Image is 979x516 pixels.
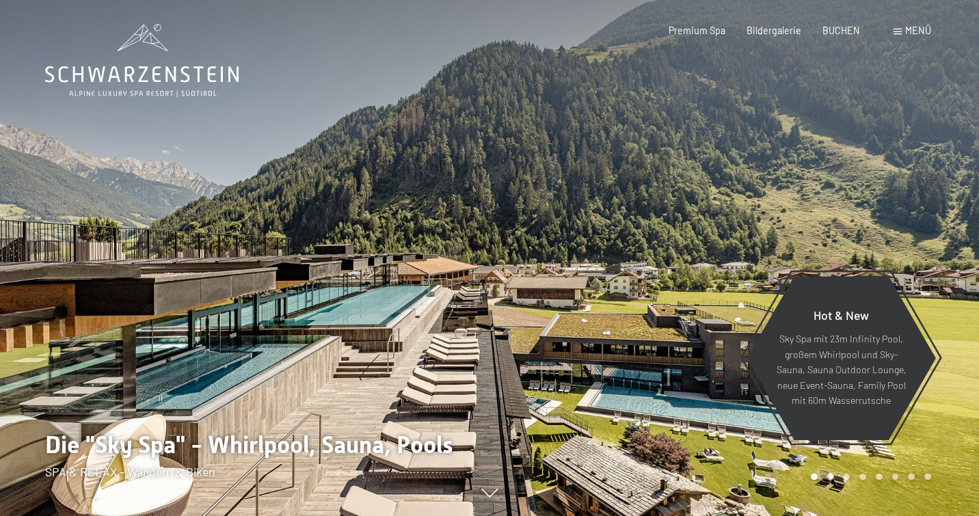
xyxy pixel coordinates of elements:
a: BUCHEN [822,25,860,36]
div: Carousel Page 8 [924,474,931,480]
div: Carousel Page 3 [844,474,850,480]
div: Carousel Page 6 [892,474,899,480]
div: Carousel Page 7 [908,474,915,480]
p: Sky Spa mit 23m Infinity Pool, großem Whirlpool und Sky-Sauna, Sauna Outdoor Lounge, neue Event-S... [776,331,907,409]
div: Carousel Pagination [806,474,930,480]
span: Menü [905,25,931,36]
a: Bildergalerie [747,25,801,36]
a: Hot & New Sky Spa mit 23m Infinity Pool, großem Whirlpool und Sky-Sauna, Sauna Outdoor Lounge, ne... [746,275,937,441]
div: Carousel Page 5 [876,474,883,480]
div: Carousel Page 2 [827,474,834,480]
div: Carousel Page 1 (Current Slide) [811,474,818,480]
a: Premium Spa [669,25,725,36]
span: Hot & New [814,308,869,323]
div: Carousel Page 4 [859,474,866,480]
